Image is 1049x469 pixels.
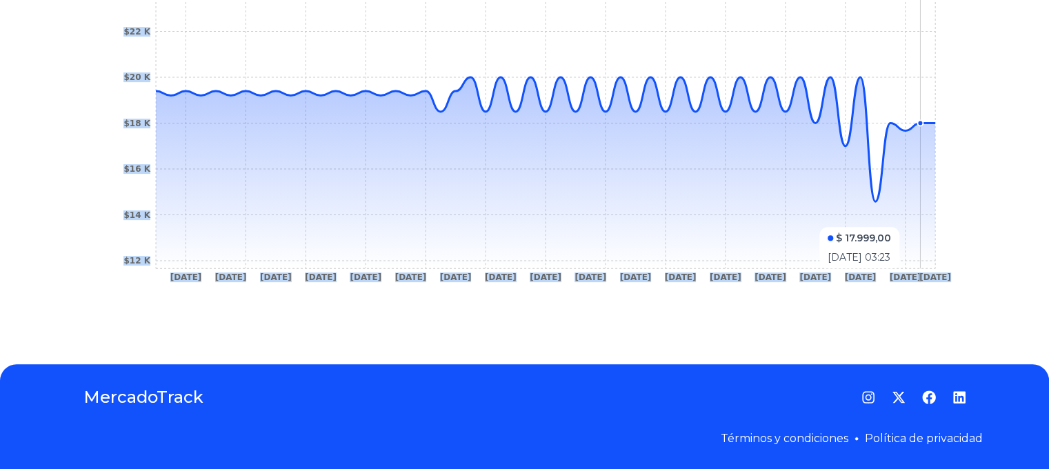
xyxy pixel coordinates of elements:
[123,164,150,174] tspan: $16 K
[575,272,606,282] tspan: [DATE]
[865,432,983,445] a: Política de privacidad
[350,272,381,282] tspan: [DATE]
[619,272,651,282] tspan: [DATE]
[170,272,201,282] tspan: [DATE]
[892,390,906,404] a: Twitter
[123,72,150,82] tspan: $20 K
[123,119,150,128] tspan: $18 K
[123,256,150,266] tspan: $12 K
[844,272,876,282] tspan: [DATE]
[214,272,246,282] tspan: [DATE]
[861,390,875,404] a: Instagram
[755,272,786,282] tspan: [DATE]
[394,272,426,282] tspan: [DATE]
[260,272,292,282] tspan: [DATE]
[83,386,203,408] a: MercadoTrack
[305,272,337,282] tspan: [DATE]
[799,272,831,282] tspan: [DATE]
[952,390,966,404] a: LinkedIn
[919,272,951,282] tspan: [DATE]
[664,272,696,282] tspan: [DATE]
[123,27,150,37] tspan: $22 K
[530,272,561,282] tspan: [DATE]
[484,272,516,282] tspan: [DATE]
[721,432,848,445] a: Términos y condiciones
[709,272,741,282] tspan: [DATE]
[123,210,150,220] tspan: $14 K
[922,390,936,404] a: Facebook
[439,272,471,282] tspan: [DATE]
[889,272,921,282] tspan: [DATE]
